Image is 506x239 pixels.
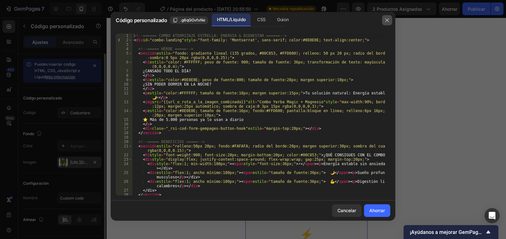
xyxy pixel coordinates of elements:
font: 28 [124,193,128,197]
font: 8 [126,73,128,78]
font: 27 [124,188,128,193]
font: 26 [124,179,128,184]
button: Mostrar encuesta - ¡Ayúdanos a mejorar GemPages! [410,228,492,236]
font: Cancelar [337,208,356,213]
font: 19 [124,135,128,140]
font: 12 [124,91,128,95]
button: .g6qGOvfxNe [170,16,208,24]
font: 25 [124,170,128,175]
div: Abrir Intercom Messenger [484,208,500,223]
h2: ¿SIN PODER DORMIR EN LA NOCHE? [6,34,116,61]
font: 23 [124,157,128,162]
font: 7 [126,69,128,73]
font: 17 [124,126,128,131]
font: 10 [124,82,128,87]
p: Tu solución natural: Energía estable + Descanso profundo 🌙⚡ [6,66,116,83]
font: 3 [126,42,128,47]
font: Guion [277,17,288,22]
font: 13 [124,100,128,104]
font: 15 [124,117,128,122]
button: Cancelar [332,204,361,217]
font: 20 [124,140,128,144]
font: 16 [124,122,128,126]
font: 21 [124,144,128,148]
img: Combo Yerba Magic + Magnesio [12,91,110,98]
font: 1 [126,33,128,38]
font: 14 [124,109,128,113]
font: 5 [126,51,128,56]
font: ¡Ayúdanos a mejorar GemPages! [410,229,485,235]
h3: ¿QUÉ CONSIGUES CON EL COMBO? [6,176,116,202]
font: 4 [126,47,128,51]
font: 22 [124,153,128,157]
font: 9 [126,78,128,82]
font: 6 [126,60,128,64]
font: 2 [126,38,128,42]
font: 18 [124,131,128,135]
font: 11 [124,87,128,91]
font: 24 [124,162,128,166]
font: Ahorrar [369,208,385,213]
span: ⚡ [54,210,68,223]
font: Código personalizado [116,17,167,23]
font: HTML/Líquido [217,17,246,22]
button: Ahorrar [364,204,390,217]
font: CSS [257,17,266,22]
font: .g6qGOvfxNe [180,18,205,22]
p: ⭐ Más de 5.000 personas ya lo usan a diario [6,109,116,128]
